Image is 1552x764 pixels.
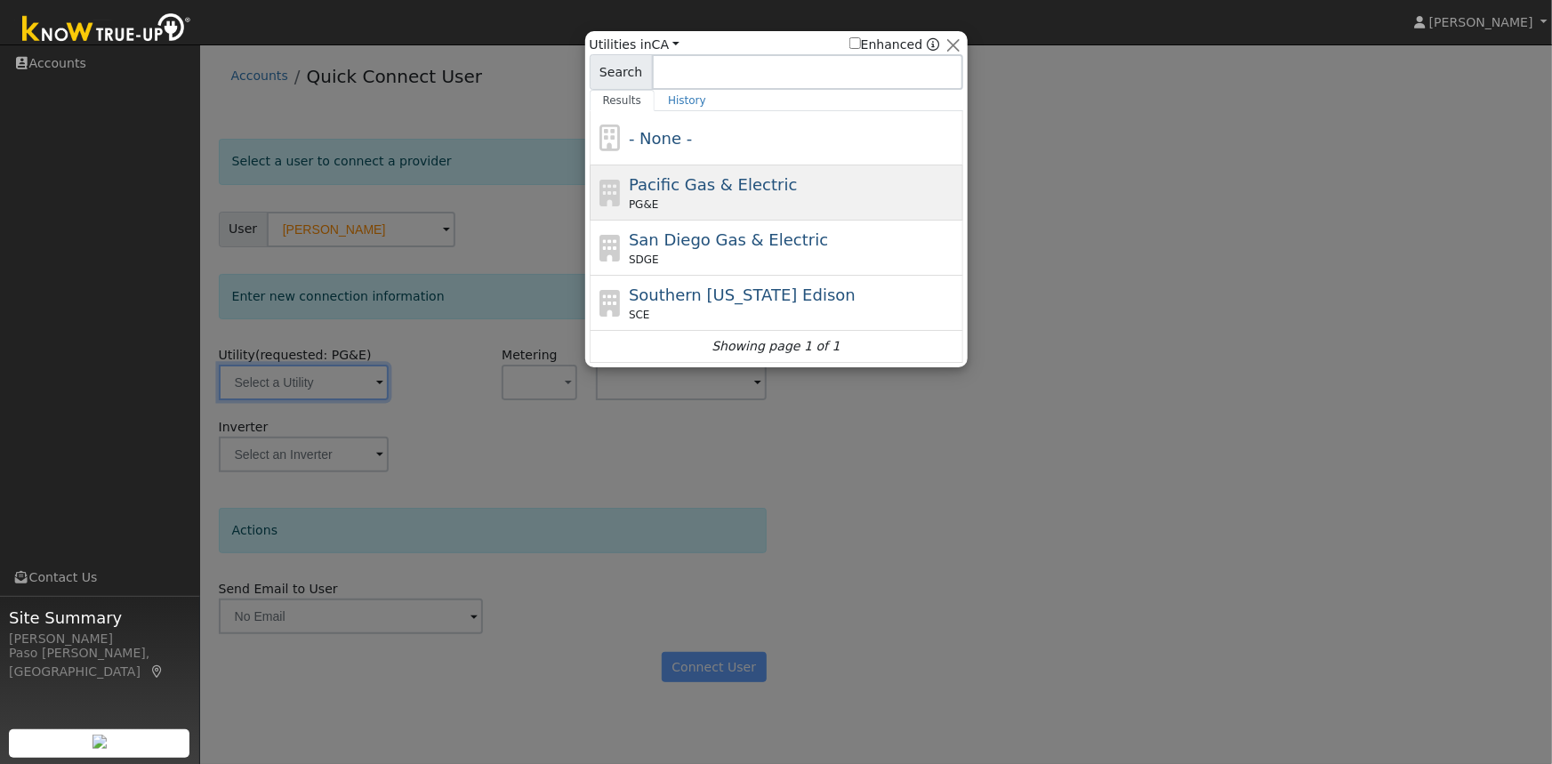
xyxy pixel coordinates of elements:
[1429,15,1533,29] span: [PERSON_NAME]
[629,129,692,148] span: - None -
[629,175,797,194] span: Pacific Gas & Electric
[149,664,165,679] a: Map
[629,230,828,249] span: San Diego Gas & Electric
[9,630,190,648] div: [PERSON_NAME]
[9,606,190,630] span: Site Summary
[92,735,107,749] img: retrieve
[629,197,658,213] span: PG&E
[590,90,655,111] a: Results
[849,37,861,49] input: Enhanced
[629,252,659,268] span: SDGE
[629,307,650,323] span: SCE
[590,36,680,54] span: Utilities in
[652,37,680,52] a: CA
[655,90,720,111] a: History
[849,36,923,54] label: Enhanced
[590,54,653,90] span: Search
[9,644,190,681] div: Paso [PERSON_NAME], [GEOGRAPHIC_DATA]
[13,10,200,50] img: Know True-Up
[629,285,856,304] span: Southern [US_STATE] Edison
[927,37,939,52] a: Enhanced Providers
[849,36,940,54] span: Show enhanced providers
[712,337,840,356] i: Showing page 1 of 1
